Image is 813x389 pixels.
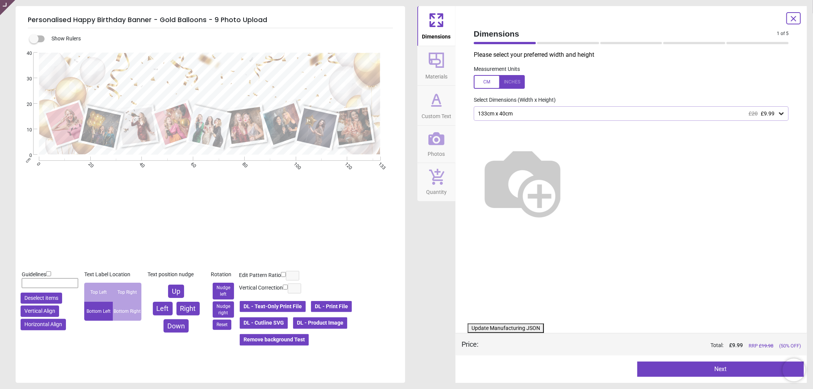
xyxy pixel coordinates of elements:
[211,271,236,279] div: Rotation
[417,46,455,86] button: Materials
[749,110,758,117] span: £20
[637,362,804,377] button: Next
[21,319,66,330] button: Horizontal Align
[477,110,778,117] div: 133cm x 40cm
[213,283,234,299] button: Nudge left
[84,302,113,321] div: Bottom Left
[213,320,231,330] button: Reset
[783,359,805,381] iframe: Brevo live chat
[490,342,801,349] div: Total:
[759,343,773,349] span: £ 19.98
[749,343,773,349] span: RRP
[18,50,32,57] span: 40
[417,126,455,163] button: Photos
[474,51,795,59] p: Please select your preferred width and height
[153,302,173,315] button: Left
[422,109,451,120] span: Custom Text
[239,284,283,292] label: Vertical Correction
[462,339,478,349] div: Price :
[148,271,205,279] div: Text position nudge
[422,29,451,41] span: Dimensions
[239,317,289,330] button: DL - Cutline SVG
[729,342,743,349] span: £
[310,300,353,313] button: DL - Print File
[28,12,393,28] h5: Personalised Happy Birthday Banner - Gold Balloons - 9 Photo Upload
[176,302,200,315] button: Right
[474,66,520,73] label: Measurement Units
[417,6,455,46] button: Dimensions
[84,271,141,279] div: Text Label Location
[474,133,571,231] img: Helper for size comparison
[425,69,447,81] span: Materials
[474,28,777,39] span: Dimensions
[468,96,556,104] label: Select Dimensions (Width x Height)
[21,293,62,304] button: Deselect items
[761,110,775,117] span: £9.99
[213,301,234,318] button: Nudge right
[239,300,306,313] button: DL - Text-Only Print File
[468,323,544,333] button: Update Manufacturing JSON
[292,317,348,330] button: DL - Product Image
[113,283,141,302] div: Top Right
[779,343,801,349] span: (50% OFF)
[777,30,789,37] span: 1 of 5
[428,147,445,158] span: Photos
[239,333,309,346] button: Remove background Test
[21,306,59,317] button: Vertical Align
[34,34,405,43] div: Show Rulers
[168,285,184,298] button: Up
[732,342,743,348] span: 9.99
[113,302,141,321] div: Bottom Right
[84,283,113,302] div: Top Left
[417,86,455,125] button: Custom Text
[164,319,189,333] button: Down
[426,185,447,196] span: Quantity
[417,163,455,201] button: Quantity
[239,272,281,279] label: Edit Pattern Ratio
[22,271,46,277] span: Guidelines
